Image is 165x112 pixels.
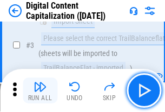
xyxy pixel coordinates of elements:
[57,78,92,103] button: Undo
[143,4,156,17] img: Settings menu
[103,80,116,93] img: Skip
[34,80,47,93] img: Run All
[103,95,116,101] div: Skip
[41,62,126,75] div: TrailBalanceFlat - imported
[135,82,153,99] img: Main button
[26,41,34,50] span: # 3
[23,78,57,103] button: Run All
[67,95,83,101] div: Undo
[28,95,52,101] div: Run All
[129,6,138,15] img: Support
[26,1,125,21] div: Digital Content Capitalization ([DATE])
[9,4,22,17] img: Back
[68,80,81,93] img: Undo
[92,78,127,103] button: Skip
[51,15,95,28] div: Import Sheet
